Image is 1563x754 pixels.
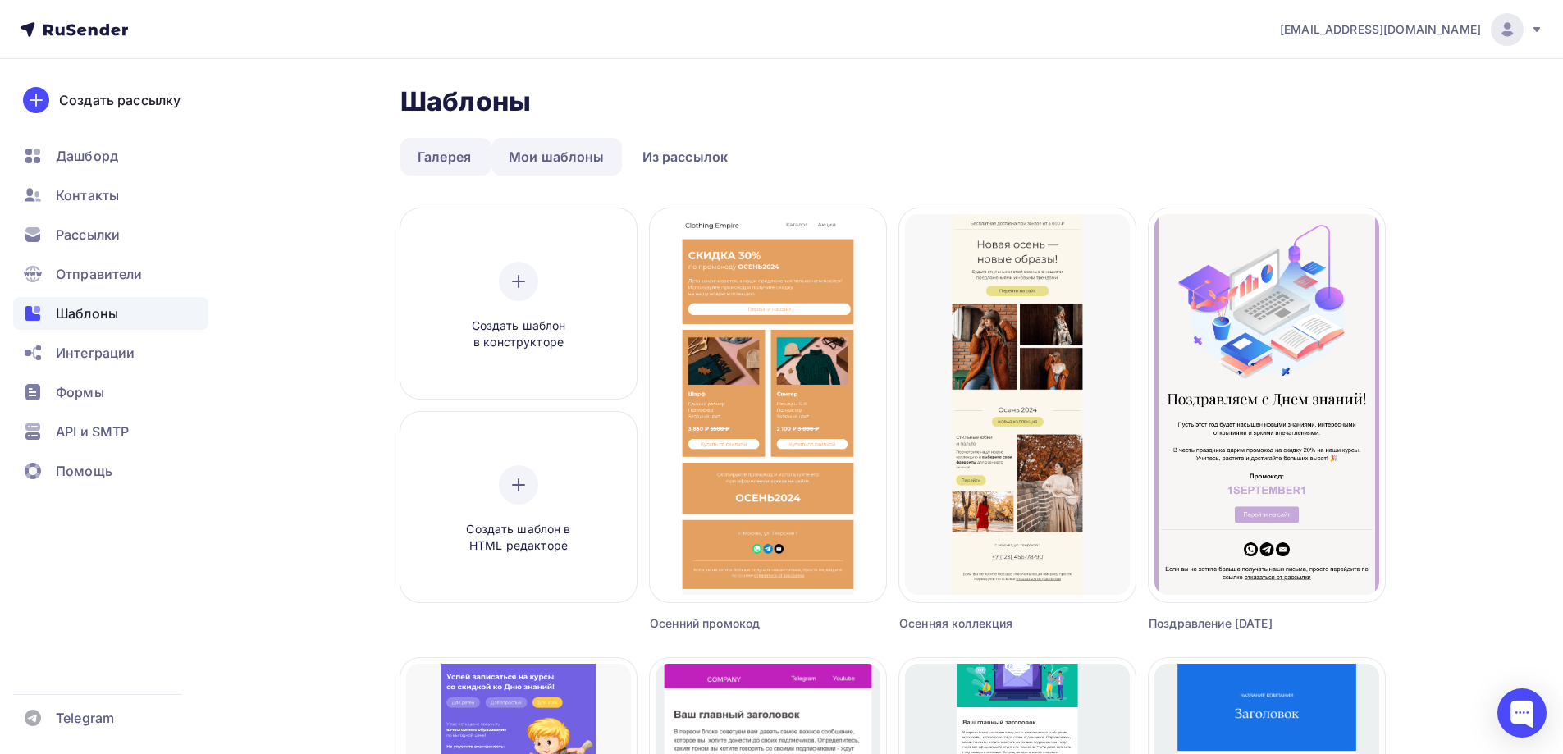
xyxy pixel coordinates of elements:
div: Поздравление [DATE] [1149,615,1326,632]
span: Telegram [56,708,114,728]
span: Рассылки [56,225,120,244]
span: Помощь [56,461,112,481]
a: Мои шаблоны [491,138,622,176]
a: Контакты [13,179,208,212]
span: API и SMTP [56,422,129,441]
span: Отправители [56,264,143,284]
h2: Шаблоны [400,85,531,118]
a: Из рассылок [625,138,746,176]
div: Создать рассылку [59,90,181,110]
span: Шаблоны [56,304,118,323]
span: Интеграции [56,343,135,363]
a: Шаблоны [13,297,208,330]
div: Осенняя коллекция [899,615,1076,632]
a: Отправители [13,258,208,290]
span: Создать шаблон в HTML редакторе [441,521,596,555]
a: Рассылки [13,218,208,251]
span: Формы [56,382,104,402]
a: Формы [13,376,208,409]
span: Дашборд [56,146,118,166]
div: Осенний промокод [650,615,827,632]
a: Галерея [400,138,488,176]
a: [EMAIL_ADDRESS][DOMAIN_NAME] [1280,13,1543,46]
a: Дашборд [13,139,208,172]
span: [EMAIL_ADDRESS][DOMAIN_NAME] [1280,21,1481,38]
span: Создать шаблон в конструкторе [441,318,596,351]
span: Контакты [56,185,119,205]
